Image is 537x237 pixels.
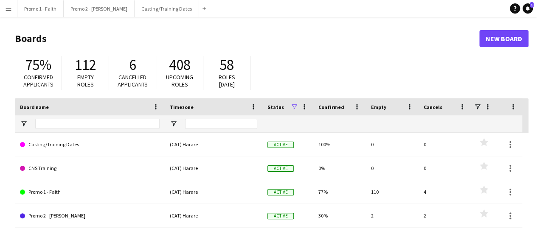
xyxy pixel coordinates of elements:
[118,73,148,88] span: Cancelled applicants
[185,119,257,129] input: Timezone Filter Input
[135,0,199,17] button: Casting/Training Dates
[166,73,193,88] span: Upcoming roles
[165,156,262,180] div: (CAT) Harare
[23,73,53,88] span: Confirmed applicants
[267,165,294,172] span: Active
[25,56,51,74] span: 75%
[419,180,471,204] div: 4
[530,2,534,8] span: 1
[313,204,366,227] div: 30%
[419,204,471,227] div: 2
[20,180,160,204] a: Promo 1 - Faith
[267,142,294,148] span: Active
[267,104,284,110] span: Status
[371,104,386,110] span: Empty
[219,56,234,74] span: 58
[165,133,262,156] div: (CAT) Harare
[20,156,160,180] a: CNS Training
[523,3,533,14] a: 1
[165,180,262,204] div: (CAT) Harare
[366,133,419,156] div: 0
[35,119,160,129] input: Board name Filter Input
[20,204,160,228] a: Promo 2 - [PERSON_NAME]
[169,56,191,74] span: 408
[17,0,64,17] button: Promo 1 - Faith
[77,73,94,88] span: Empty roles
[20,133,160,156] a: Casting/Training Dates
[129,56,136,74] span: 6
[20,120,28,128] button: Open Filter Menu
[170,104,194,110] span: Timezone
[15,32,479,45] h1: Boards
[313,133,366,156] div: 100%
[165,204,262,227] div: (CAT) Harare
[313,156,366,180] div: 0%
[318,104,344,110] span: Confirmed
[479,30,529,47] a: New Board
[313,180,366,204] div: 77%
[219,73,235,88] span: Roles [DATE]
[64,0,135,17] button: Promo 2 - [PERSON_NAME]
[419,156,471,180] div: 0
[20,104,49,110] span: Board name
[366,180,419,204] div: 110
[424,104,442,110] span: Cancels
[170,120,177,128] button: Open Filter Menu
[267,189,294,195] span: Active
[267,213,294,219] span: Active
[366,204,419,227] div: 2
[75,56,96,74] span: 112
[366,156,419,180] div: 0
[419,133,471,156] div: 0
